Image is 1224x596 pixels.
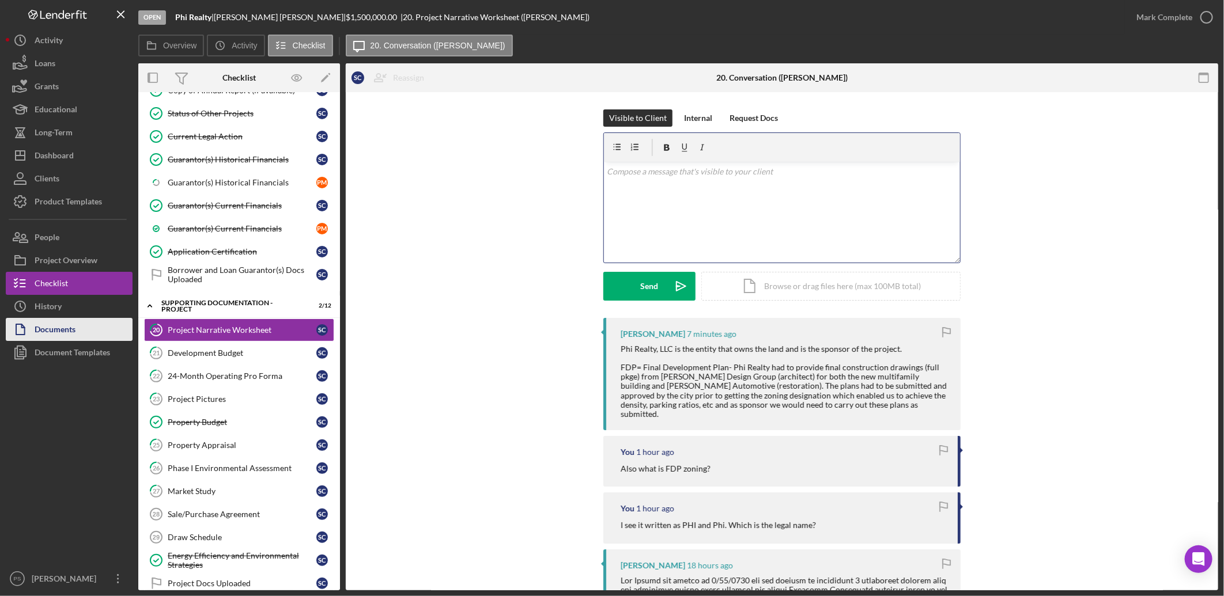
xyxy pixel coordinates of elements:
[14,576,21,582] text: PS
[346,35,513,56] button: 20. Conversation ([PERSON_NAME])
[168,551,316,570] div: Energy Efficiency and Environmental Strategies
[6,295,133,318] a: History
[144,318,334,341] a: 20Project Narrative WorksheetSC
[621,504,634,513] div: You
[730,109,778,127] div: Request Docs
[316,416,328,428] div: S C
[144,388,334,411] a: 23Project PicturesSC
[6,341,133,364] a: Document Templates
[144,549,334,572] a: Energy Efficiency and Environmental StrategiesSC
[6,272,133,295] a: Checklist
[144,102,334,125] a: Status of Other ProjectsSC
[168,155,316,164] div: Guarantor(s) Historical Financials
[6,190,133,213] button: Product Templates
[168,201,316,210] div: Guarantor(s) Current Financials
[207,35,265,56] button: Activity
[35,52,55,78] div: Loans
[168,510,316,519] div: Sale/Purchase Agreement
[153,349,160,356] tspan: 21
[1136,6,1192,29] div: Mark Complete
[609,109,667,127] div: Visible to Client
[316,393,328,405] div: S C
[311,302,331,309] div: 2 / 12
[214,13,346,22] div: [PERSON_NAME] [PERSON_NAME] |
[687,561,733,570] time: 2025-08-13 21:40
[316,131,328,142] div: S C
[168,132,316,141] div: Current Legal Action
[144,411,334,434] a: Property BudgetSC
[636,504,674,513] time: 2025-08-14 14:22
[153,372,160,379] tspan: 22
[168,487,316,496] div: Market Study
[168,224,316,233] div: Guarantor(s) Current Financials
[6,121,133,144] a: Long-Term
[316,177,328,188] div: P M
[175,12,211,22] b: Phi Realty
[168,533,316,542] div: Draw Schedule
[35,98,77,124] div: Educational
[153,441,160,449] tspan: 25
[636,447,674,457] time: 2025-08-14 14:24
[175,13,214,22] div: |
[316,347,328,359] div: S C
[29,567,104,593] div: [PERSON_NAME]
[316,578,328,589] div: S C
[687,329,736,339] time: 2025-08-14 15:35
[168,348,316,358] div: Development Budget
[316,269,328,280] div: S C
[168,371,316,381] div: 24-Month Operating Pro Forma
[603,109,673,127] button: Visible to Client
[316,439,328,451] div: S C
[144,526,334,549] a: 29Draw ScheduleSC
[144,434,334,457] a: 25Property AppraisalSC
[316,532,328,543] div: S C
[35,226,59,252] div: People
[6,52,133,75] a: Loans
[621,344,949,419] div: Phi Realty, LLC is the entity that owns the land and is the sponsor of the project. FDP= Final De...
[621,329,685,339] div: [PERSON_NAME]
[6,249,133,272] button: Project Overview
[153,395,160,403] tspan: 23
[268,35,333,56] button: Checklist
[316,154,328,165] div: S C
[716,73,848,82] div: 20. Conversation ([PERSON_NAME])
[316,370,328,382] div: S C
[6,98,133,121] button: Educational
[316,108,328,119] div: S C
[168,579,316,588] div: Project Docs Uploaded
[138,10,166,25] div: Open
[678,109,718,127] button: Internal
[6,318,133,341] button: Documents
[168,265,316,284] div: Borrower and Loan Guarantor(s) Docs Uploaded
[6,167,133,190] button: Clients
[144,125,334,148] a: Current Legal ActionSC
[153,487,160,495] tspan: 27
[35,121,73,147] div: Long-Term
[316,324,328,336] div: S C
[168,394,316,404] div: Project Pictures
[138,35,204,56] button: Overview
[168,247,316,256] div: Application Certification
[232,41,257,50] label: Activity
[144,341,334,365] a: 21Development BudgetSC
[316,246,328,257] div: S C
[144,503,334,526] a: 28Sale/Purchase AgreementSC
[316,485,328,497] div: S C
[35,295,62,321] div: History
[724,109,784,127] button: Request Docs
[316,555,328,566] div: S C
[6,29,133,52] button: Activity
[35,318,75,344] div: Documents
[684,109,712,127] div: Internal
[144,365,334,388] a: 2224-Month Operating Pro FormaSC
[35,75,59,101] div: Grants
[35,249,97,275] div: Project Overview
[621,561,685,570] div: [PERSON_NAME]
[621,462,711,475] p: Also what is FDP zoning?
[6,226,133,249] a: People
[168,464,316,473] div: Phase I Environmental Assessment
[352,71,364,84] div: S C
[35,190,102,216] div: Product Templates
[35,167,59,193] div: Clients
[316,508,328,520] div: S C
